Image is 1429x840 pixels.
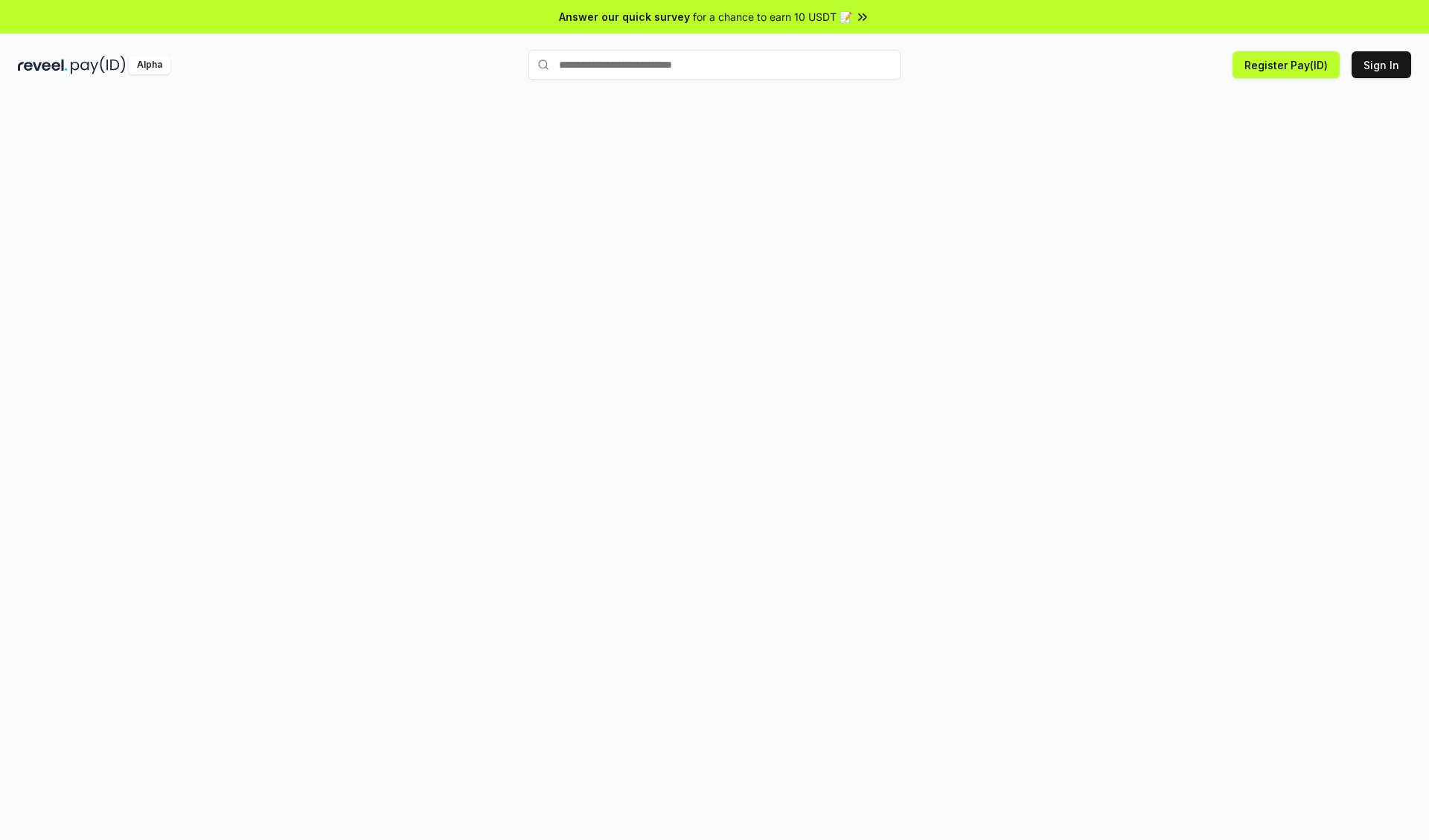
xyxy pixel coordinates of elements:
div: Alpha [129,56,170,74]
button: Sign In [1352,51,1411,78]
span: Answer our quick survey [559,9,690,25]
span: for a chance to earn 10 USDT 📝 [693,9,852,25]
button: Register Pay(ID) [1233,51,1340,78]
img: pay_id [71,56,126,74]
img: reveel_dark [18,56,68,74]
